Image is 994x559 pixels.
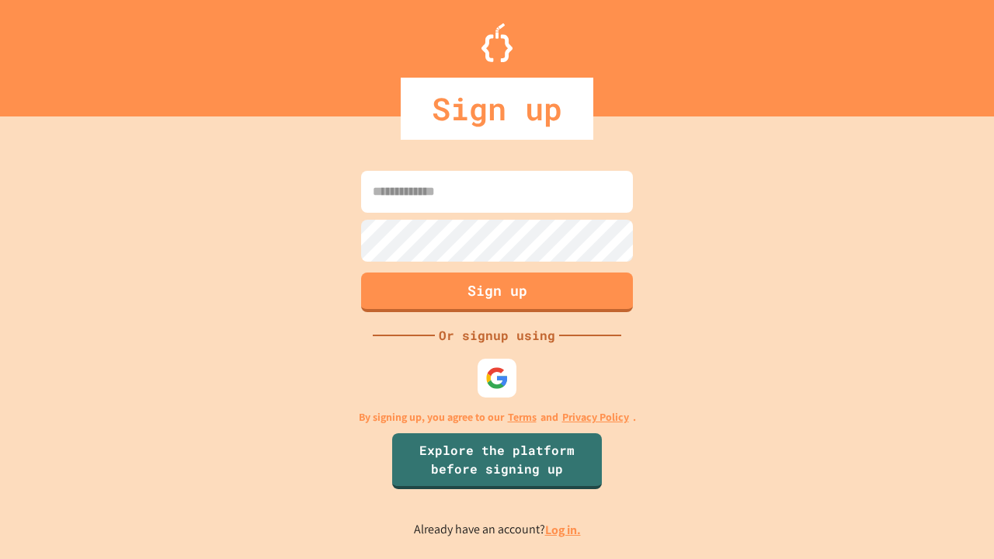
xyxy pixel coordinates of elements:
[414,520,581,540] p: Already have an account?
[485,366,509,390] img: google-icon.svg
[508,409,537,425] a: Terms
[392,433,602,489] a: Explore the platform before signing up
[545,522,581,538] a: Log in.
[435,326,559,345] div: Or signup using
[562,409,629,425] a: Privacy Policy
[359,409,636,425] p: By signing up, you agree to our and .
[481,23,513,62] img: Logo.svg
[361,273,633,312] button: Sign up
[401,78,593,140] div: Sign up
